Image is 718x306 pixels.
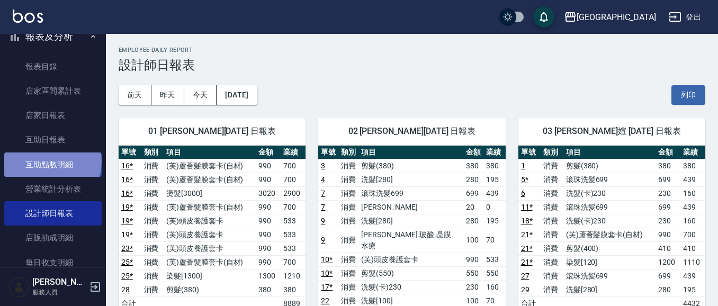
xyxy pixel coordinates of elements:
[656,173,680,186] td: 699
[141,159,164,173] td: 消費
[541,186,563,200] td: 消費
[680,269,705,283] td: 439
[541,173,563,186] td: 消費
[141,200,164,214] td: 消費
[321,217,325,225] a: 9
[563,241,656,255] td: 剪髮(400)
[164,283,256,296] td: 剪髮(380)
[483,280,506,294] td: 160
[483,228,506,253] td: 70
[121,285,130,294] a: 28
[4,226,102,250] a: 店販抽成明細
[463,280,483,294] td: 230
[541,200,563,214] td: 消費
[119,58,705,73] h3: 設計師日報表
[281,186,306,200] td: 2900
[164,200,256,214] td: (芙)蘆薈髮膜套卡(自材)
[256,200,281,214] td: 990
[563,228,656,241] td: (芙)蘆薈髮膜套卡(自材)
[358,266,463,280] td: 剪髮(550)
[141,186,164,200] td: 消費
[521,285,529,294] a: 29
[541,146,563,159] th: 類別
[256,255,281,269] td: 990
[483,253,506,266] td: 533
[656,269,680,283] td: 699
[141,214,164,228] td: 消費
[164,255,256,269] td: (芙)蘆薈髮膜套卡(自材)
[4,152,102,177] a: 互助點數明細
[531,126,693,137] span: 03 [PERSON_NAME]媗 [DATE] 日報表
[533,6,554,28] button: save
[281,159,306,173] td: 700
[358,159,463,173] td: 剪髮(380)
[321,175,325,184] a: 4
[680,283,705,296] td: 195
[256,146,281,159] th: 金額
[338,266,358,280] td: 消費
[141,269,164,283] td: 消費
[563,200,656,214] td: 滾珠洗髪699
[256,228,281,241] td: 990
[656,186,680,200] td: 230
[656,283,680,296] td: 280
[164,173,256,186] td: (芙)蘆薈髮膜套卡(自材)
[164,241,256,255] td: (芙)頭皮養護套卡
[321,236,325,244] a: 9
[656,228,680,241] td: 990
[463,146,483,159] th: 金額
[541,269,563,283] td: 消費
[656,159,680,173] td: 380
[141,241,164,255] td: 消費
[281,228,306,241] td: 533
[119,47,705,53] h2: Employee Daily Report
[141,228,164,241] td: 消費
[256,214,281,228] td: 990
[164,228,256,241] td: (芙)頭皮養護套卡
[358,200,463,214] td: [PERSON_NAME]
[338,159,358,173] td: 消費
[256,159,281,173] td: 990
[680,173,705,186] td: 439
[32,277,86,287] h5: [PERSON_NAME]
[483,200,506,214] td: 0
[518,146,541,159] th: 單號
[4,177,102,201] a: 營業統計分析表
[463,266,483,280] td: 550
[541,255,563,269] td: 消費
[338,253,358,266] td: 消費
[281,200,306,214] td: 700
[541,283,563,296] td: 消費
[4,201,102,226] a: 設計師日報表
[463,186,483,200] td: 699
[463,200,483,214] td: 20
[541,228,563,241] td: 消費
[141,173,164,186] td: 消費
[338,173,358,186] td: 消費
[256,269,281,283] td: 1300
[318,146,338,159] th: 單號
[541,214,563,228] td: 消費
[563,159,656,173] td: 剪髮(380)
[680,214,705,228] td: 160
[8,276,30,298] img: Person
[358,146,463,159] th: 項目
[131,126,293,137] span: 01 [PERSON_NAME][DATE] 日報表
[164,214,256,228] td: (芙)頭皮養護套卡
[358,253,463,266] td: (芙)頭皮養護套卡
[13,10,43,23] img: Logo
[463,159,483,173] td: 380
[563,269,656,283] td: 滾珠洗髪699
[680,255,705,269] td: 1110
[680,186,705,200] td: 160
[463,253,483,266] td: 990
[4,55,102,79] a: 報表目錄
[563,283,656,296] td: 洗髮[280]
[32,287,86,297] p: 服務人員
[256,283,281,296] td: 380
[483,214,506,228] td: 195
[184,85,217,105] button: 今天
[577,11,656,24] div: [GEOGRAPHIC_DATA]
[680,200,705,214] td: 439
[4,128,102,152] a: 互助日報表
